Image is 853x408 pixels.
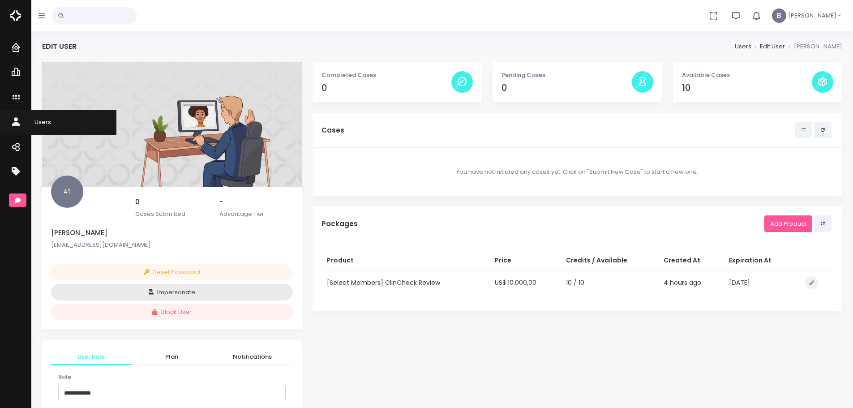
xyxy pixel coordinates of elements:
[724,250,796,271] th: Expiration At
[502,71,631,80] p: Pending Cases
[321,220,764,228] h5: Packages
[682,83,812,93] h4: 10
[219,198,293,206] h5: -
[502,83,631,93] h4: 0
[23,118,51,126] span: Users
[51,229,293,237] h5: [PERSON_NAME]
[764,215,812,232] a: Add Product
[321,126,795,134] h5: Cases
[788,11,836,20] span: [PERSON_NAME]
[51,304,293,321] button: Block User
[489,271,561,295] td: US$ 10.000,00
[658,250,724,271] th: Created At
[321,71,451,80] p: Completed Cases
[489,250,561,271] th: Price
[51,284,293,301] button: Impersonate
[139,352,205,361] span: Plan
[785,42,842,51] li: [PERSON_NAME]
[658,271,724,295] td: 4 hours ago
[135,210,209,219] p: Cases Submitted
[724,271,796,295] td: [DATE]
[321,271,490,295] td: [Select Members] ClinCheck Review
[51,176,83,208] span: AT
[51,264,293,281] button: Reset Password
[321,250,490,271] th: Product
[10,6,21,25] img: Logo Horizontal
[735,42,751,51] a: Users
[682,71,812,80] p: Available Cases
[321,83,451,93] h4: 0
[58,373,71,382] label: Role
[760,42,785,51] a: Edit User
[58,352,124,361] span: User Role
[772,9,786,23] span: B
[51,241,293,249] p: [EMAIL_ADDRESS][DOMAIN_NAME]
[219,352,286,361] span: Notifications
[561,271,658,295] td: 10 / 10
[561,250,658,271] th: Credits / Available
[321,157,833,187] div: You have not initiated any cases yet. Click on "Submit New Case" to start a new one.
[219,210,293,219] p: Advantage Tier
[135,198,209,206] h5: 0
[42,42,77,51] h4: Edit User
